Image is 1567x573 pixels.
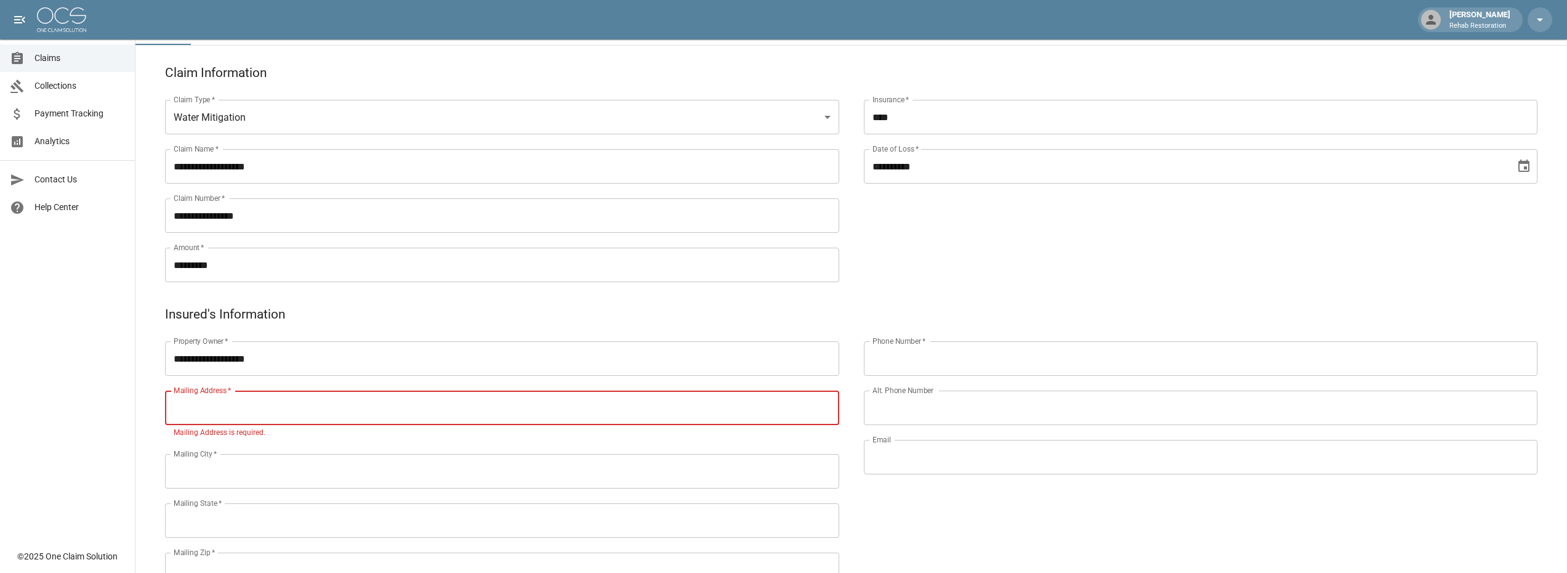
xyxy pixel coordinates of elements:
[174,242,204,253] label: Amount
[872,336,925,346] label: Phone Number
[34,173,125,186] span: Contact Us
[34,201,125,214] span: Help Center
[174,427,831,439] p: Mailing Address is required.
[1449,21,1510,31] p: Rehab Restoration
[174,193,225,203] label: Claim Number
[174,94,215,105] label: Claim Type
[872,434,891,445] label: Email
[174,498,222,508] label: Mailing State
[872,144,919,154] label: Date of Loss
[174,336,228,346] label: Property Owner
[34,79,125,92] span: Collections
[174,449,217,459] label: Mailing City
[872,385,933,396] label: Alt. Phone Number
[34,107,125,120] span: Payment Tracking
[1444,9,1515,31] div: [PERSON_NAME]
[1512,154,1536,179] button: Choose date, selected date is Jul 22, 2025
[174,547,216,558] label: Mailing Zip
[37,7,86,32] img: ocs-logo-white-transparent.png
[872,94,909,105] label: Insurance
[7,7,32,32] button: open drawer
[174,385,231,396] label: Mailing Address
[165,100,839,134] div: Water Mitigation
[17,550,118,563] div: © 2025 One Claim Solution
[34,52,125,65] span: Claims
[34,135,125,148] span: Analytics
[174,144,219,154] label: Claim Name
